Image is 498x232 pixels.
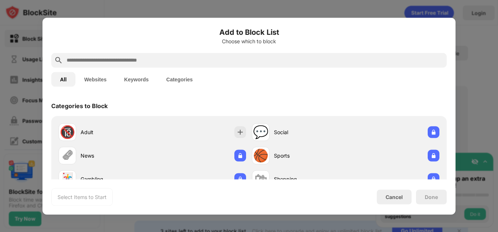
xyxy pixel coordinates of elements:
[61,148,74,163] div: 🗞
[115,72,157,86] button: Keywords
[60,172,75,187] div: 🃏
[60,125,75,140] div: 🔞
[51,38,447,44] div: Choose which to block
[75,72,115,86] button: Websites
[54,56,63,65] img: search.svg
[81,175,152,183] div: Gambling
[253,148,268,163] div: 🏀
[51,72,75,86] button: All
[51,102,108,109] div: Categories to Block
[274,128,346,136] div: Social
[157,72,201,86] button: Categories
[274,152,346,159] div: Sports
[253,125,268,140] div: 💬
[425,194,438,200] div: Done
[274,175,346,183] div: Shopping
[81,128,152,136] div: Adult
[386,194,403,200] div: Cancel
[57,193,107,200] div: Select Items to Start
[51,26,447,37] h6: Add to Block List
[81,152,152,159] div: News
[254,172,267,187] div: 🛍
